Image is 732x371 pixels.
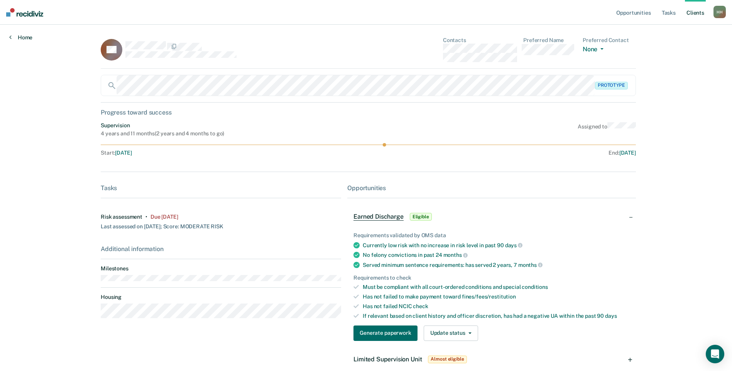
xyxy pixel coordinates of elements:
[363,303,630,310] div: Has not failed NCIC
[523,37,576,44] dt: Preferred Name
[363,293,630,300] div: Has not failed to make payment toward
[353,275,630,281] div: Requirements to check
[353,356,422,363] span: Limited Supervision Unit
[424,325,478,341] button: Update status
[101,265,341,272] dt: Milestones
[578,122,636,137] div: Assigned to
[101,130,224,137] div: 4 years and 11 months ( 2 years and 4 months to go )
[619,150,636,156] span: [DATE]
[115,150,132,156] span: [DATE]
[353,213,403,221] span: Earned Discharge
[443,37,517,44] dt: Contacts
[363,261,630,268] div: Served minimum sentence requirements: has served 2 years, 7
[101,220,223,230] div: Last assessed on [DATE]; Score: MODERATE RISK
[713,6,726,18] button: HH
[713,6,726,18] div: H H
[518,262,543,268] span: months
[363,242,630,249] div: Currently low risk with no increase in risk level in past 90
[353,325,420,341] a: Navigate to form link
[353,325,417,341] button: Generate paperwork
[413,303,428,309] span: check
[347,184,636,192] div: Opportunities
[372,150,636,156] div: End :
[505,242,522,248] span: days
[583,37,636,44] dt: Preferred Contact
[150,214,178,220] div: Due 2 months ago
[347,204,636,229] div: Earned DischargeEligible
[363,313,630,319] div: If relevant based on client history and officer discretion, has had a negative UA within the past 90
[706,345,724,363] div: Open Intercom Messenger
[101,214,142,220] div: Risk assessment
[9,34,32,41] a: Home
[363,251,630,258] div: No felony convictions in past 24
[6,8,43,17] img: Recidiviz
[443,252,468,258] span: months
[428,356,467,363] span: Almost eligible
[410,213,432,221] span: Eligible
[101,122,224,129] div: Supervision
[101,245,341,253] div: Additional information
[583,46,607,54] button: None
[605,313,617,319] span: days
[101,150,369,156] div: Start :
[101,294,341,300] dt: Housing
[101,184,341,192] div: Tasks
[101,109,636,116] div: Progress toward success
[363,284,630,290] div: Must be compliant with all court-ordered conditions and special
[522,284,548,290] span: conditions
[145,214,147,220] div: •
[353,232,630,239] div: Requirements validated by OMS data
[462,293,516,300] span: fines/fees/restitution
